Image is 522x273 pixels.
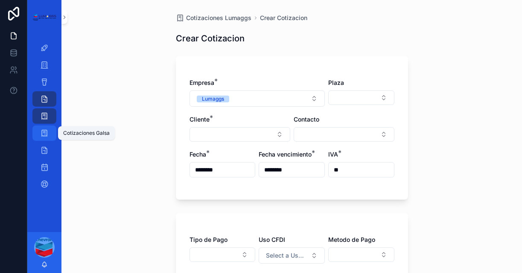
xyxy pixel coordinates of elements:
[294,127,394,142] button: Select Button
[328,247,394,262] button: Select Button
[294,116,319,123] span: Contacto
[190,90,325,107] button: Select Button
[176,14,251,22] a: Cotizaciones Lumaggs
[259,247,325,264] button: Select Button
[190,116,210,123] span: Cliente
[190,79,214,86] span: Empresa
[190,247,256,262] button: Select Button
[190,151,206,158] span: Fecha
[202,96,224,102] div: Lumaggs
[176,32,245,44] h1: Crear Cotizacion
[190,236,227,243] span: Tipo de Pago
[328,236,375,243] span: Metodo de Pago
[328,151,338,158] span: IVA
[27,34,61,203] div: scrollable content
[186,14,251,22] span: Cotizaciones Lumaggs
[328,79,344,86] span: Plaza
[328,90,394,105] button: Select Button
[266,251,307,260] span: Select a Uso CFDI
[259,151,312,158] span: Fecha vencimiento
[260,14,307,22] a: Crear Cotizacion
[190,127,290,142] button: Select Button
[259,236,285,243] span: Uso CFDI
[63,130,110,136] div: Cotizaciones Galsa
[32,13,56,21] img: App logo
